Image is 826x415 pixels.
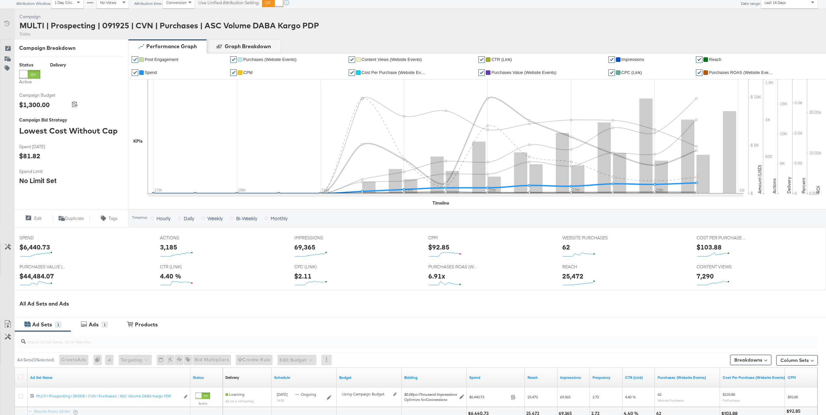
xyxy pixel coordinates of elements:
a: The number of times your ad was served. On mobile apps an ad is counted as served the first time ... [560,375,587,380]
button: Edit [14,214,52,222]
a: Your Ad Set name. [30,375,188,380]
span: ongoing [301,392,316,397]
div: $1,300.00 [19,100,50,109]
span: PURCHASES VALUE (WEBSITE EVENTS) [20,264,68,270]
span: ACTIONS [160,235,209,241]
div: 1 [55,322,61,328]
div: 3,185 [160,242,177,252]
div: MULTI | Prospecting | 091925 | CVN | Purchases | ASC Volume DABA Kargo PDP [36,394,180,399]
a: The number of times a purchase was made tracked by your Custom Audience pixel on your website aft... [658,375,717,380]
div: MULTI | Prospecting | 091925 | CVN | Purchases | ASC Volume DABA Kargo PDP [20,20,319,31]
span: Learning [225,392,245,397]
sub: Website Purchases [658,398,684,402]
span: CTR (LINK) [160,264,209,270]
span: Cost Per Purchase (Website Events) [362,70,427,75]
span: CPM [243,70,253,75]
a: The number of people your ad was served to. [527,375,555,380]
a: ✔ [478,56,485,63]
text: Amount (USD) [757,165,763,193]
span: Daily [184,215,194,222]
sub: Per Purchase [723,398,740,402]
span: Purchases Value (Website Events) [491,70,556,75]
label: Active [195,401,210,406]
a: ✔ [608,69,615,76]
div: Date range: [740,1,761,6]
div: 4.40 % [160,271,181,281]
div: Campaign Breakdown [19,44,123,52]
div: Ad Sets [32,321,52,328]
span: Impressions [621,57,644,62]
a: ✔ [696,69,702,76]
a: ✔ [696,56,702,63]
a: Reflects the ability of your Ad Set to achieve delivery based on ad states, schedule and budget. [225,375,239,380]
button: Column Sets [776,355,818,365]
span: 25,472 [527,394,538,399]
a: ✔ [230,69,237,76]
div: 6.91x [428,271,445,281]
span: Bi-Weekly [236,215,257,222]
span: Reach [709,57,721,62]
a: ✔ [132,56,138,63]
span: Spend Limit [19,168,68,175]
div: No Limit Set [19,176,57,185]
a: The average cost you've paid to have 1,000 impressions of your ad. [788,375,815,380]
a: ✔ [478,69,485,76]
span: WEBSITE PURCHASES [562,235,611,241]
div: Attribution Window: [16,1,51,6]
span: $92.85 [788,394,798,399]
a: The number of clicks received on a link in your ad divided by the number of impressions. [625,375,652,380]
span: IMPRESSIONS [294,235,343,241]
span: 4.40 % [625,394,636,399]
span: Purchases ROAS (Website Events) [709,70,774,75]
div: Status [19,62,40,68]
div: $103.88 [697,242,722,252]
span: CPM [428,235,477,241]
sub: 14:00 [277,398,284,402]
div: $92.85 [786,408,803,414]
div: $2.11 [294,271,312,281]
button: Tags [90,214,128,222]
span: CONTENT VIEWS [697,264,745,270]
div: 7,290 [697,271,714,281]
span: 69,365 [560,394,570,399]
div: Sales [20,31,319,37]
span: Weekly [207,215,223,222]
span: Tags [109,215,118,222]
em: Conversions [426,397,447,402]
div: KPIs [133,138,143,144]
span: COST PER PURCHASE (WEBSITE EVENTS) [697,235,745,241]
div: $81.82 [19,151,40,161]
div: Campaign Bid Strategy [19,117,123,123]
button: Duplicate [52,214,90,222]
div: Timeline: [132,215,148,220]
span: per [404,392,457,397]
span: CTR (Link) [491,57,512,62]
div: Attribution time: [134,1,163,6]
div: Ad Sets ( 0 Selected) [17,357,54,363]
div: $44,484.07 [20,271,54,281]
a: ✔ [132,69,138,76]
span: PURCHASES ROAS (WEBSITE EVENTS) [428,264,477,270]
div: Campaign [20,14,319,20]
div: All Ad Sets and Ads [20,300,826,308]
text: Actions [771,178,777,193]
label: Active [19,79,40,85]
div: Products [135,321,158,328]
span: $103.88 [723,392,735,397]
span: Monthly [271,215,287,222]
div: 69,365 [294,242,315,252]
div: 25,472 [562,271,583,281]
em: $0.00 [404,392,413,397]
div: Delivery [50,62,66,68]
input: Search Ad Set Name, ID or Objective [26,333,743,345]
span: 62 [658,392,661,397]
text: Percent [801,178,806,193]
span: Spend [145,70,157,75]
span: [DATE] [277,392,287,397]
span: $6,440.73 [469,394,508,399]
a: The total amount spent to date. [469,375,522,380]
a: ✔ [230,56,237,63]
text: Delivery [786,177,792,193]
span: Edit [34,215,42,222]
div: Using Campaign Budget [342,392,392,397]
